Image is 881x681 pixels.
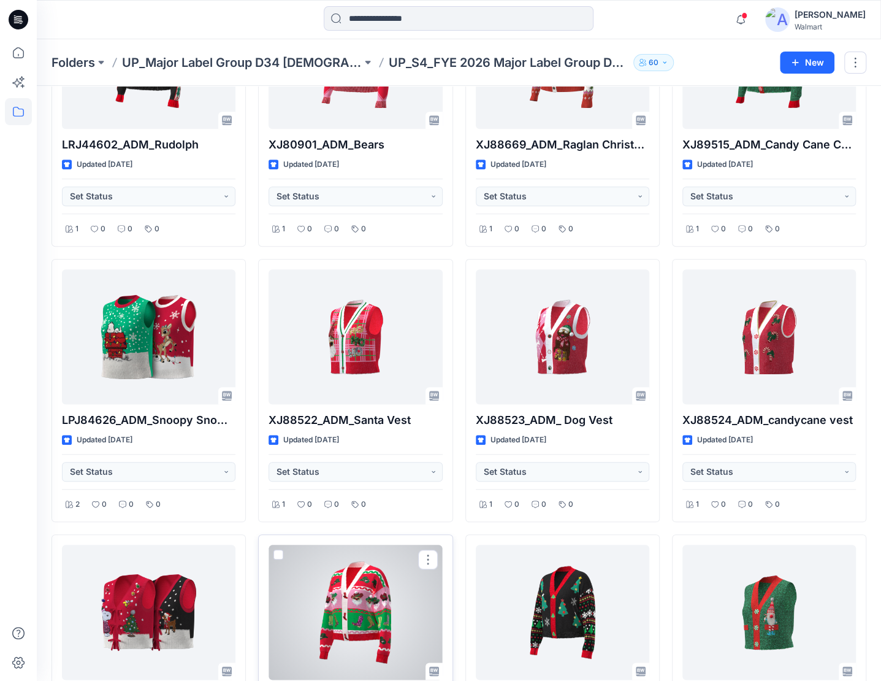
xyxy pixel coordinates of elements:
[282,498,285,511] p: 1
[568,498,573,511] p: 0
[795,7,866,22] div: [PERSON_NAME]
[682,136,856,153] p: XJ89515_ADM_Candy Cane Cardigan
[476,269,649,404] a: XJ88523_ADM_ Dog Vest
[568,223,573,236] p: 0
[283,158,339,171] p: Updated [DATE]
[514,223,519,236] p: 0
[476,412,649,429] p: XJ88523_ADM_ Dog Vest
[541,498,546,511] p: 0
[514,498,519,511] p: 0
[490,434,546,447] p: Updated [DATE]
[102,498,107,511] p: 0
[282,223,285,236] p: 1
[476,136,649,153] p: XJ88669_ADM_Raglan Christmas Cardi
[361,223,366,236] p: 0
[633,54,674,71] button: 60
[682,412,856,429] p: XJ88524_ADM_candycane vest
[128,223,132,236] p: 0
[269,545,442,680] a: XJ89511_ADM_Santa Cardi
[541,223,546,236] p: 0
[307,498,312,511] p: 0
[62,545,235,680] a: LPJ84627_ADM_Snoopy Christmas Tie Front Vest
[51,54,95,71] a: Folders
[77,158,132,171] p: Updated [DATE]
[476,545,649,680] a: XJ43314_ADM_Tossed Tree Cardy
[775,223,780,236] p: 0
[765,7,790,32] img: avatar
[122,54,362,71] a: UP_Major Label Group D34 [DEMOGRAPHIC_DATA] Sweaters
[62,412,235,429] p: LPJ84626_ADM_Snoopy Snow Vest
[697,158,753,171] p: Updated [DATE]
[696,498,699,511] p: 1
[389,54,628,71] p: UP_S4_FYE 2026 Major Label Group D34 [DEMOGRAPHIC_DATA] SWEATERS
[775,498,780,511] p: 0
[649,56,658,69] p: 60
[780,52,834,74] button: New
[334,498,339,511] p: 0
[490,158,546,171] p: Updated [DATE]
[62,136,235,153] p: LRJ44602_ADM_Rudolph
[307,223,312,236] p: 0
[682,545,856,680] a: XJ38527_ADM_ Gnome Vest
[101,223,105,236] p: 0
[795,22,866,31] div: Walmart
[75,498,80,511] p: 2
[697,434,753,447] p: Updated [DATE]
[696,223,699,236] p: 1
[269,136,442,153] p: XJ80901_ADM_Bears
[489,223,492,236] p: 1
[361,498,366,511] p: 0
[269,412,442,429] p: XJ88522_ADM_Santa Vest
[721,498,726,511] p: 0
[283,434,339,447] p: Updated [DATE]
[154,223,159,236] p: 0
[334,223,339,236] p: 0
[721,223,726,236] p: 0
[156,498,161,511] p: 0
[748,223,753,236] p: 0
[489,498,492,511] p: 1
[75,223,78,236] p: 1
[269,269,442,404] a: XJ88522_ADM_Santa Vest
[77,434,132,447] p: Updated [DATE]
[748,498,753,511] p: 0
[129,498,134,511] p: 0
[682,269,856,404] a: XJ88524_ADM_candycane vest
[62,269,235,404] a: LPJ84626_ADM_Snoopy Snow Vest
